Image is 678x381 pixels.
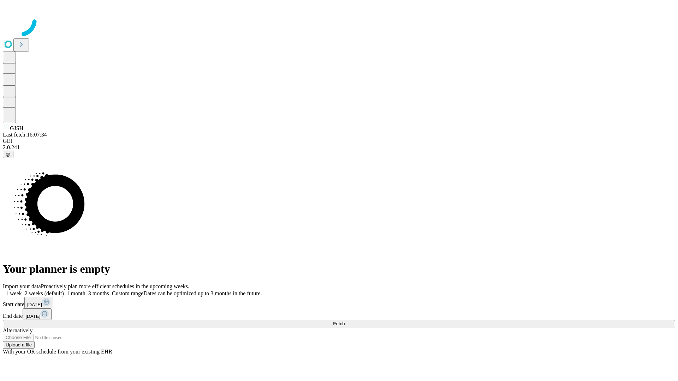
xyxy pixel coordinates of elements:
[3,144,675,151] div: 2.0.241
[3,283,41,289] span: Import your data
[6,152,11,157] span: @
[112,290,143,296] span: Custom range
[3,349,112,355] span: With your OR schedule from your existing EHR
[41,283,189,289] span: Proactively plan more efficient schedules in the upcoming weeks.
[10,125,23,131] span: GJSH
[3,151,13,158] button: @
[6,290,22,296] span: 1 week
[3,297,675,308] div: Start date
[3,327,32,333] span: Alternatively
[27,302,42,307] span: [DATE]
[3,341,35,349] button: Upload a file
[67,290,85,296] span: 1 month
[3,132,47,138] span: Last fetch: 16:07:34
[24,297,53,308] button: [DATE]
[3,320,675,327] button: Fetch
[25,314,40,319] span: [DATE]
[88,290,109,296] span: 3 months
[143,290,262,296] span: Dates can be optimized up to 3 months in the future.
[333,321,345,326] span: Fetch
[3,308,675,320] div: End date
[25,290,64,296] span: 2 weeks (default)
[3,138,675,144] div: GEI
[3,262,675,276] h1: Your planner is empty
[23,308,52,320] button: [DATE]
